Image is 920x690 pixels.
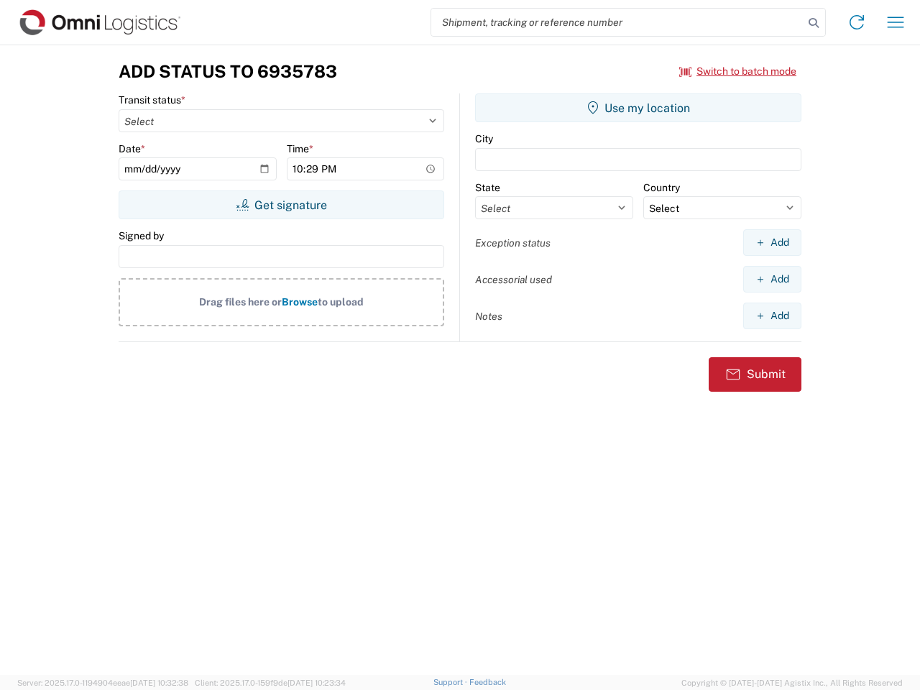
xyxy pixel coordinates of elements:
[475,273,552,286] label: Accessorial used
[318,296,364,308] span: to upload
[287,678,346,687] span: [DATE] 10:23:34
[681,676,903,689] span: Copyright © [DATE]-[DATE] Agistix Inc., All Rights Reserved
[119,93,185,106] label: Transit status
[743,303,801,329] button: Add
[17,678,188,687] span: Server: 2025.17.0-1194904eeae
[475,132,493,145] label: City
[679,60,796,83] button: Switch to batch mode
[282,296,318,308] span: Browse
[119,142,145,155] label: Date
[743,229,801,256] button: Add
[475,93,801,122] button: Use my location
[195,678,346,687] span: Client: 2025.17.0-159f9de
[431,9,804,36] input: Shipment, tracking or reference number
[119,61,337,82] h3: Add Status to 6935783
[743,266,801,293] button: Add
[469,678,506,686] a: Feedback
[709,357,801,392] button: Submit
[287,142,313,155] label: Time
[475,181,500,194] label: State
[119,190,444,219] button: Get signature
[475,310,502,323] label: Notes
[130,678,188,687] span: [DATE] 10:32:38
[433,678,469,686] a: Support
[643,181,680,194] label: Country
[475,236,551,249] label: Exception status
[119,229,164,242] label: Signed by
[199,296,282,308] span: Drag files here or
